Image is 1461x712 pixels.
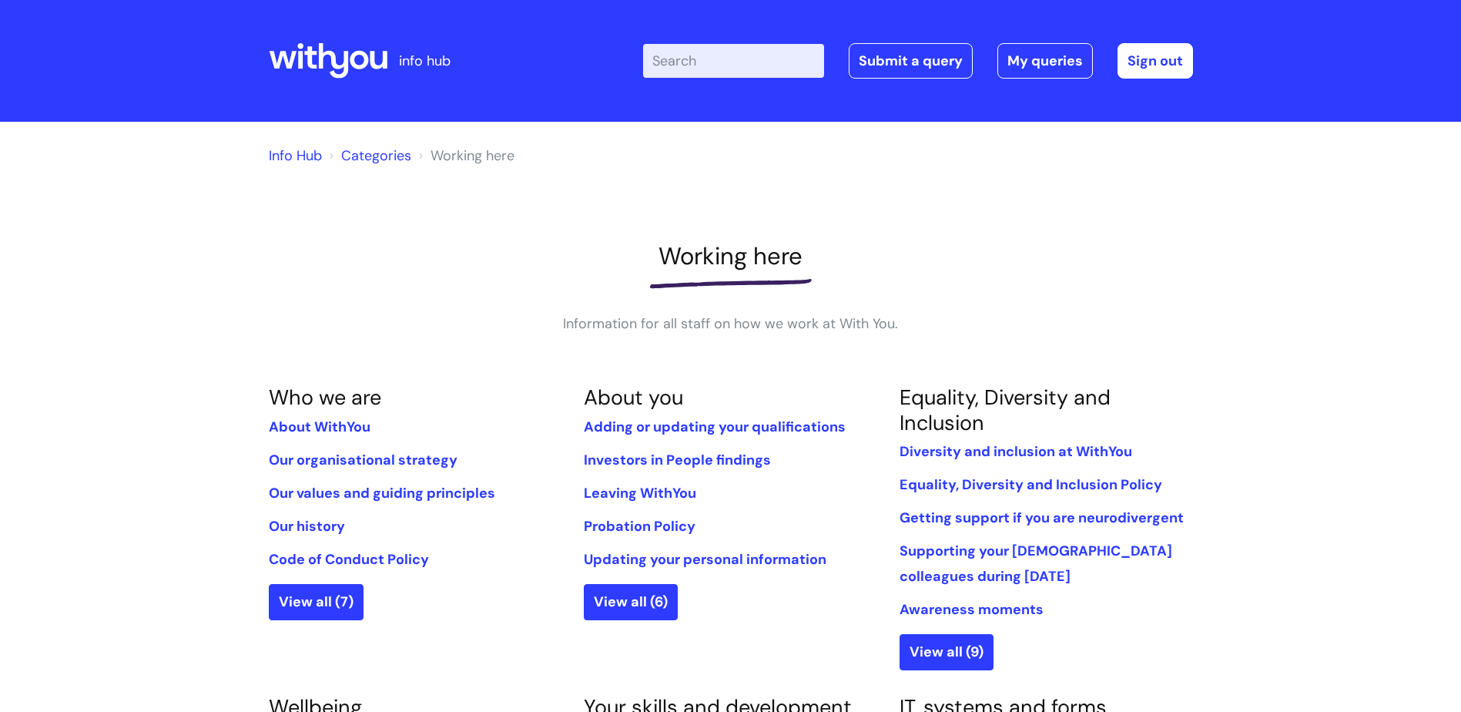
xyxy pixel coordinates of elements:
a: Equality, Diversity and Inclusion Policy [900,475,1162,494]
a: Updating your personal information [584,550,826,569]
a: About WithYou [269,418,370,436]
a: Adding or updating your qualifications [584,418,846,436]
a: Equality, Diversity and Inclusion [900,384,1111,435]
p: info hub [399,49,451,73]
div: | - [643,43,1193,79]
input: Search [643,44,824,78]
a: Diversity and inclusion at WithYou [900,442,1132,461]
a: View all (7) [269,584,364,620]
a: Code of Conduct Policy [269,550,429,569]
a: Investors in People findings [584,451,771,469]
a: Getting support if you are neurodivergent [900,509,1184,527]
a: View all (6) [584,584,678,620]
p: Information for all staff on how we work at With You. [500,311,962,336]
a: Leaving WithYou [584,484,696,502]
a: Probation Policy [584,517,695,536]
li: Working here [415,143,514,168]
a: Our history [269,517,345,536]
li: Solution home [326,143,411,168]
a: Who we are [269,384,381,411]
a: Sign out [1118,43,1193,79]
a: Info Hub [269,146,322,165]
a: My queries [997,43,1093,79]
a: Supporting your [DEMOGRAPHIC_DATA] colleagues during [DATE] [900,542,1172,585]
a: Categories [341,146,411,165]
a: Our organisational strategy [269,451,457,469]
a: Our values and guiding principles [269,484,495,502]
a: Awareness moments [900,600,1044,619]
a: Submit a query [849,43,973,79]
h1: Working here [269,242,1193,270]
a: About you [584,384,683,411]
a: View all (9) [900,634,994,670]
